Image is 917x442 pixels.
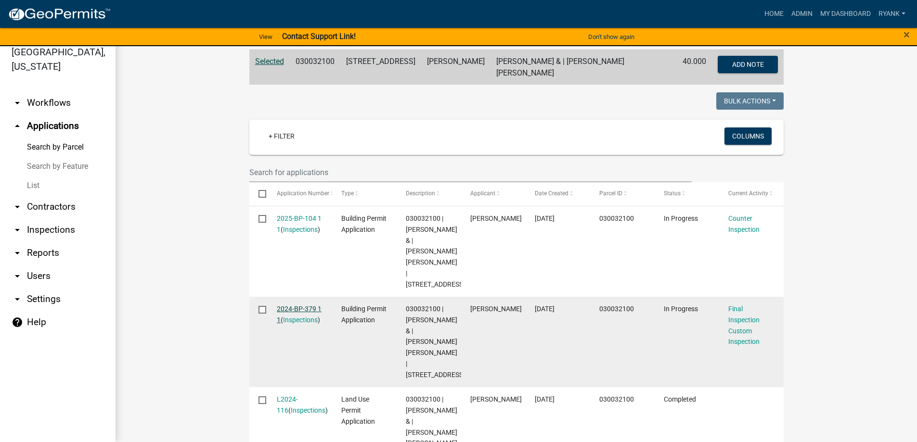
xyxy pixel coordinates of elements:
td: 40.000 [677,50,712,85]
a: Home [761,5,788,23]
span: Stephen Potter [470,305,522,313]
span: In Progress [664,215,698,222]
datatable-header-cell: Applicant [461,182,526,205]
td: [PERSON_NAME] & | [PERSON_NAME] [PERSON_NAME] [491,50,677,85]
div: ( ) [277,303,323,326]
i: arrow_drop_down [12,201,23,213]
span: Completed [664,395,696,403]
button: Columns [724,127,772,145]
td: [STREET_ADDRESS] [340,50,421,85]
span: Building Permit Application [341,215,387,233]
a: 2024-BP-379 1 1 [277,305,322,324]
datatable-header-cell: Type [332,182,397,205]
span: 07/23/2024 [535,395,555,403]
i: arrow_drop_down [12,247,23,259]
span: Stephen Potter [470,215,522,222]
span: Land Use Permit Application [341,395,375,425]
a: + Filter [261,127,302,145]
span: Parcel ID [599,190,622,197]
span: Status [664,190,681,197]
i: arrow_drop_up [12,120,23,132]
div: ( ) [277,213,323,235]
span: 030032100 [599,305,634,313]
span: Current Activity [728,190,768,197]
input: Search for applications [249,163,692,182]
a: View [255,29,276,45]
span: 05/23/2025 [535,215,555,222]
i: arrow_drop_down [12,224,23,236]
a: Admin [788,5,816,23]
i: arrow_drop_down [12,293,23,305]
i: arrow_drop_down [12,97,23,109]
span: 030032100 | STEPHEN POTTER & | COLE STYKE POTTER | 18255 HWY 95 NE [406,305,465,379]
a: Selected [255,57,284,66]
div: ( ) [277,394,323,416]
span: Add Note [732,60,763,68]
span: Application Number [277,190,329,197]
i: help [12,316,23,328]
a: L2024-116 [277,395,298,414]
span: Applicant [470,190,495,197]
button: Close [904,29,910,40]
span: Stephen Potter [470,395,522,403]
datatable-header-cell: Current Activity [719,182,784,205]
button: Don't show again [584,29,638,45]
a: 2025-BP-104 1 1 [277,215,322,233]
span: 12/13/2024 [535,305,555,313]
datatable-header-cell: Application Number [268,182,332,205]
a: My Dashboard [816,5,875,23]
span: Date Created [535,190,568,197]
i: arrow_drop_down [12,270,23,282]
button: Add Note [718,56,778,73]
span: Description [406,190,435,197]
a: RyanK [875,5,909,23]
datatable-header-cell: Parcel ID [590,182,655,205]
span: 030032100 [599,395,634,403]
datatable-header-cell: Description [397,182,461,205]
datatable-header-cell: Date Created [526,182,590,205]
a: Final Inspection [728,305,760,324]
a: Inspections [283,226,318,233]
a: Custom Inspection [728,327,760,346]
span: 030032100 [599,215,634,222]
td: [PERSON_NAME] [421,50,491,85]
datatable-header-cell: Select [249,182,268,205]
span: × [904,28,910,41]
span: Type [341,190,354,197]
a: Inspections [283,316,318,324]
a: Counter Inspection [728,215,760,233]
a: Inspections [291,406,325,414]
span: In Progress [664,305,698,313]
span: Building Permit Application [341,305,387,324]
button: Bulk Actions [716,92,784,110]
strong: Contact Support Link! [282,32,356,41]
datatable-header-cell: Status [655,182,719,205]
td: 030032100 [290,50,340,85]
span: 030032100 | STEPHEN POTTER & | COLE STYKE POTTER | 18255 HWY 95 NE [406,215,465,288]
